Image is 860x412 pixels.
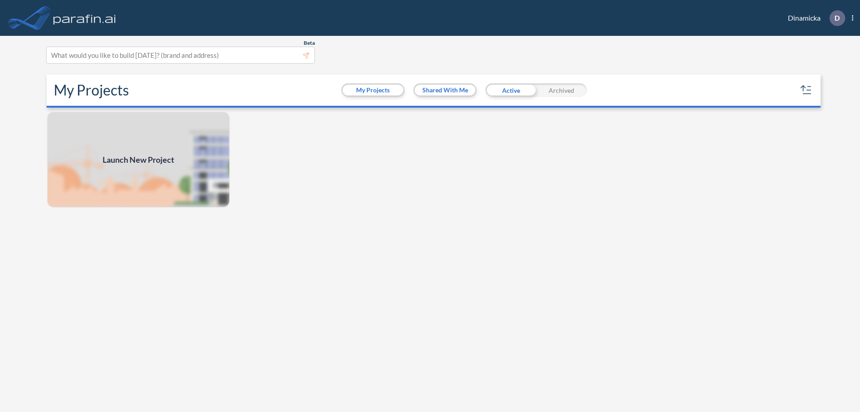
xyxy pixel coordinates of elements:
[415,85,475,95] button: Shared With Me
[834,14,840,22] p: D
[486,83,536,97] div: Active
[47,111,230,208] img: add
[54,82,129,99] h2: My Projects
[47,111,230,208] a: Launch New Project
[103,154,174,166] span: Launch New Project
[536,83,587,97] div: Archived
[799,83,813,97] button: sort
[774,10,853,26] div: Dinamicka
[343,85,403,95] button: My Projects
[52,9,118,27] img: logo
[304,39,315,47] span: Beta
